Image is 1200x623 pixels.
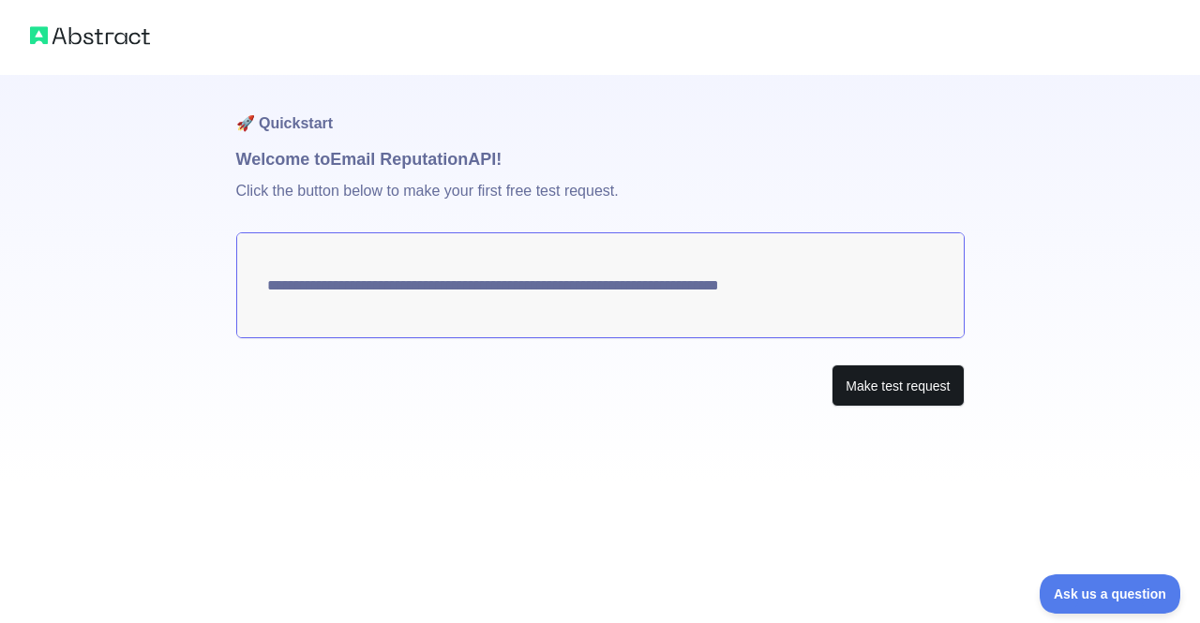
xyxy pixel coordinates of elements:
[1040,574,1181,614] iframe: Toggle Customer Support
[236,75,965,146] h1: 🚀 Quickstart
[832,364,964,407] button: Make test request
[30,22,150,49] img: Abstract logo
[236,172,965,232] p: Click the button below to make your first free test request.
[236,146,965,172] h1: Welcome to Email Reputation API!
